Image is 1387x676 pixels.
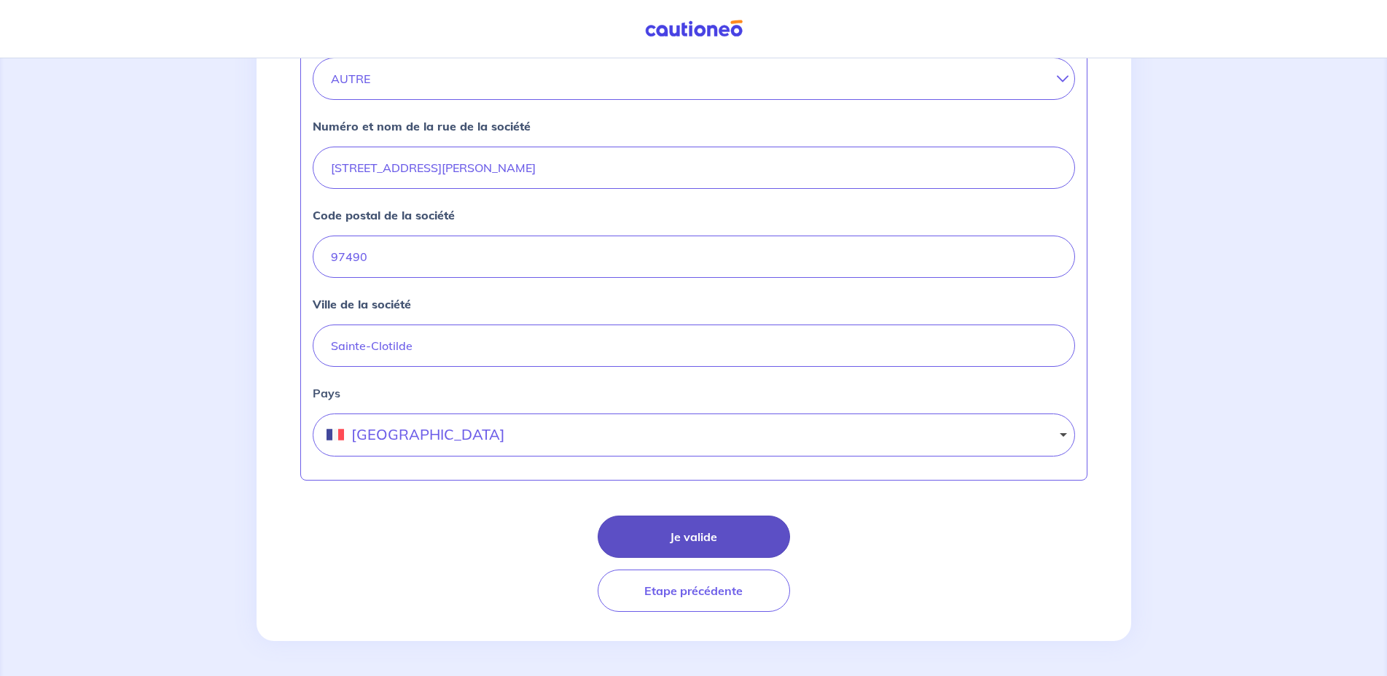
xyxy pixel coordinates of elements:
[313,384,1075,402] label: Pays
[313,147,1075,189] input: 54 rue nationale
[639,20,749,38] img: Cautioneo
[313,413,1075,457] button: [GEOGRAPHIC_DATA]
[313,58,1075,100] button: AUTRE
[313,297,411,311] strong: Ville de la société
[313,236,1075,278] input: 59000
[598,516,790,558] button: Je valide
[598,570,790,612] button: Etape précédente
[313,119,531,133] strong: Numéro et nom de la rue de la société
[313,325,1075,367] input: Lille
[313,208,455,222] strong: Code postal de la société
